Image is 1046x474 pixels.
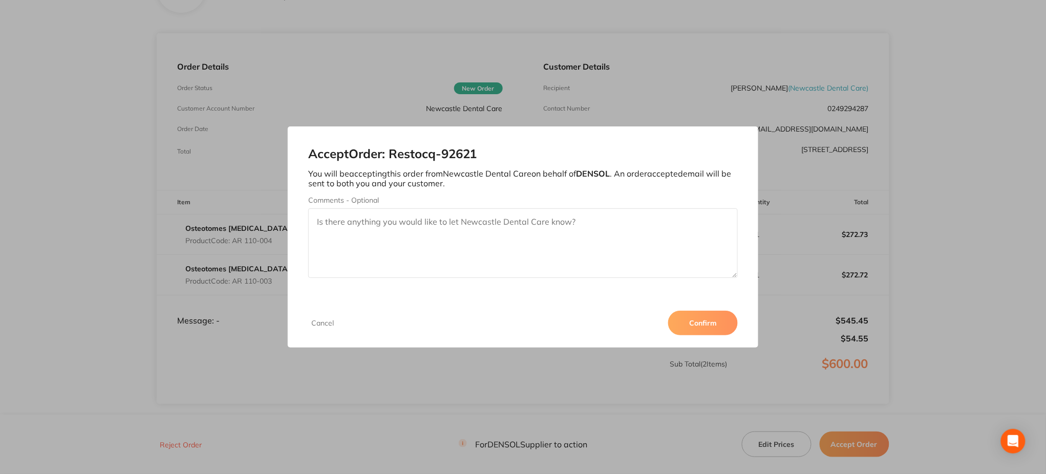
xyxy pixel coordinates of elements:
[308,196,738,204] label: Comments - Optional
[308,169,738,188] p: You will be accepting this order from Newcastle Dental Care on behalf of . An order accepted emai...
[668,311,738,335] button: Confirm
[308,147,738,161] h2: Accept Order: Restocq- 92621
[308,318,337,328] button: Cancel
[1001,429,1026,454] div: Open Intercom Messenger
[577,168,610,179] b: DENSOL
